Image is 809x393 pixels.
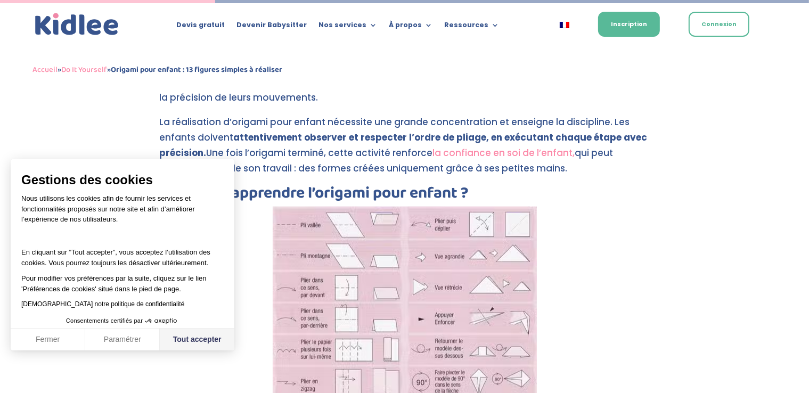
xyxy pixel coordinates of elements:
a: Kidlee Logo [32,11,122,38]
button: Fermer [11,329,85,351]
a: À propos [389,21,432,33]
span: Gestions des cookies [21,172,224,188]
button: Consentements certifiés par [61,314,184,328]
h2: Comment apprendre l’origami pour enfant ? [160,185,650,207]
button: Paramétrer [85,329,160,351]
a: Accueil [32,63,58,76]
a: Do It Yourself [61,63,107,76]
span: Consentements certifiés par [66,318,143,324]
span: » » [32,63,282,76]
p: La réalisation d’origami pour enfant nécessite une grande concentration et enseigne la discipline... [160,114,650,185]
strong: Origami pour enfant : 13 figures simples à réaliser [111,63,282,76]
p: Nous utilisons les cookies afin de fournir les services et fonctionnalités proposés sur notre sit... [21,193,224,232]
strong: attentivement observer et respecter l’ordre de pliage, en exécutant chaque étape avec précision. [160,131,648,159]
img: Français [560,22,569,28]
a: [DEMOGRAPHIC_DATA] notre politique de confidentialité [21,300,184,308]
p: Pour modifier vos préférences par la suite, cliquez sur le lien 'Préférences de cookies' situé da... [21,273,224,294]
a: Ressources [444,21,499,33]
a: Nos services [318,21,377,33]
button: Tout accepter [160,329,234,351]
a: Inscription [598,12,660,37]
a: Devis gratuit [176,21,225,33]
a: la confiance en soi de l’enfant, [433,146,575,159]
svg: Axeptio [145,305,177,337]
p: En cliquant sur ”Tout accepter”, vous acceptez l’utilisation des cookies. Vous pourrez toujours l... [21,237,224,268]
a: Connexion [689,12,749,37]
a: Devenir Babysitter [236,21,307,33]
img: logo_kidlee_bleu [32,11,122,38]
